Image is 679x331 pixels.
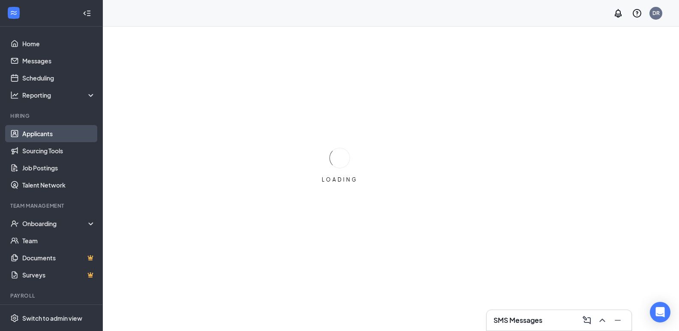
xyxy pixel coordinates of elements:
div: Reporting [22,91,96,99]
div: Switch to admin view [22,314,82,322]
div: LOADING [318,176,361,183]
svg: Settings [10,314,19,322]
div: Onboarding [22,219,88,228]
div: Open Intercom Messenger [650,302,670,322]
button: Minimize [611,313,625,327]
svg: Collapse [83,9,91,18]
svg: UserCheck [10,219,19,228]
svg: ComposeMessage [582,315,592,325]
svg: WorkstreamLogo [9,9,18,17]
svg: Analysis [10,91,19,99]
a: Sourcing Tools [22,142,96,159]
a: SurveysCrown [22,266,96,283]
svg: Notifications [613,8,623,18]
a: Applicants [22,125,96,142]
a: Home [22,35,96,52]
div: Team Management [10,202,94,209]
a: Job Postings [22,159,96,176]
button: ComposeMessage [580,313,594,327]
svg: Minimize [613,315,623,325]
svg: ChevronUp [597,315,607,325]
a: Scheduling [22,69,96,86]
div: Hiring [10,112,94,119]
svg: QuestionInfo [632,8,642,18]
a: Talent Network [22,176,96,194]
div: DR [652,9,660,17]
a: Messages [22,52,96,69]
a: Team [22,232,96,249]
div: Payroll [10,292,94,299]
h3: SMS Messages [494,316,542,325]
a: DocumentsCrown [22,249,96,266]
button: ChevronUp [595,313,609,327]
